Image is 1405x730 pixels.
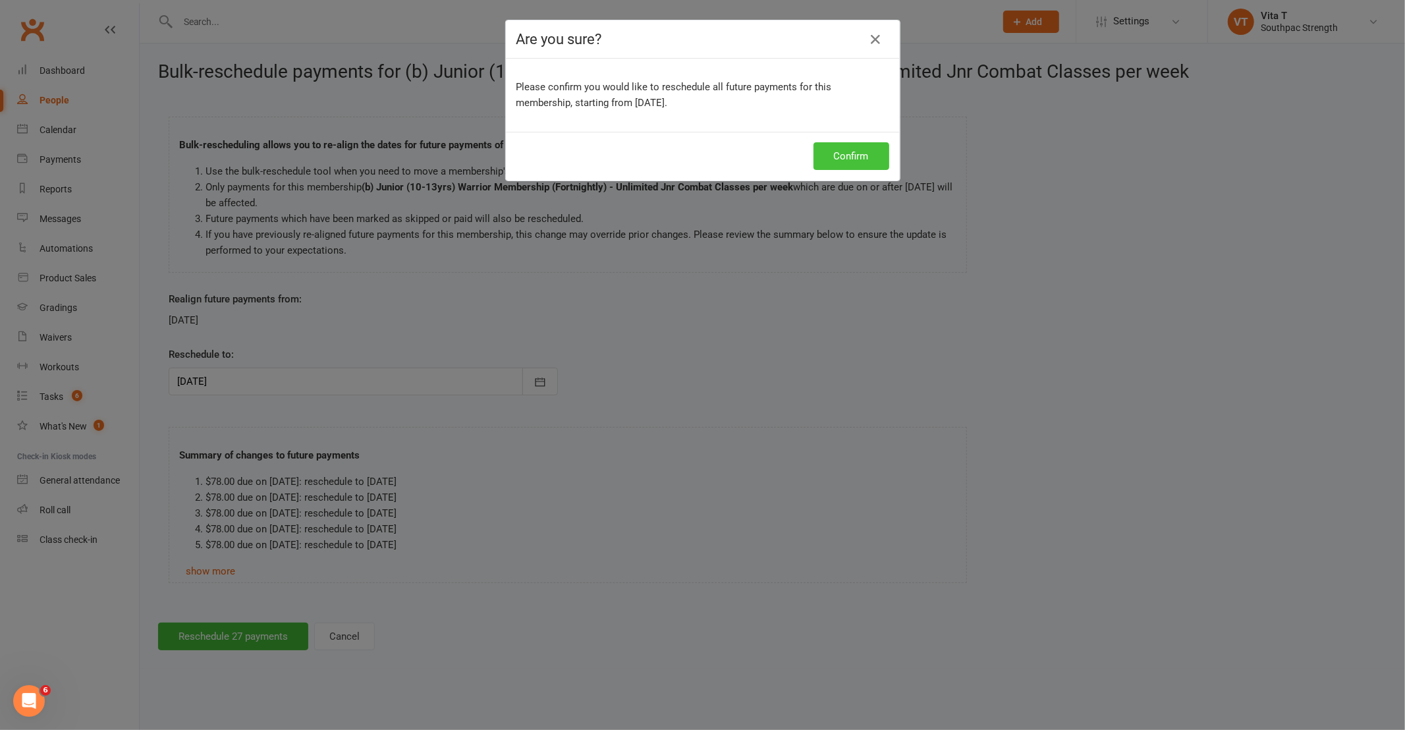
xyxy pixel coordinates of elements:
button: Confirm [813,142,889,170]
button: Close [866,29,887,50]
iframe: Intercom live chat [13,685,45,717]
span: Please confirm you would like to reschedule all future payments for this membership, starting fro... [516,81,832,109]
span: 6 [40,685,51,696]
h4: Are you sure? [516,31,889,47]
